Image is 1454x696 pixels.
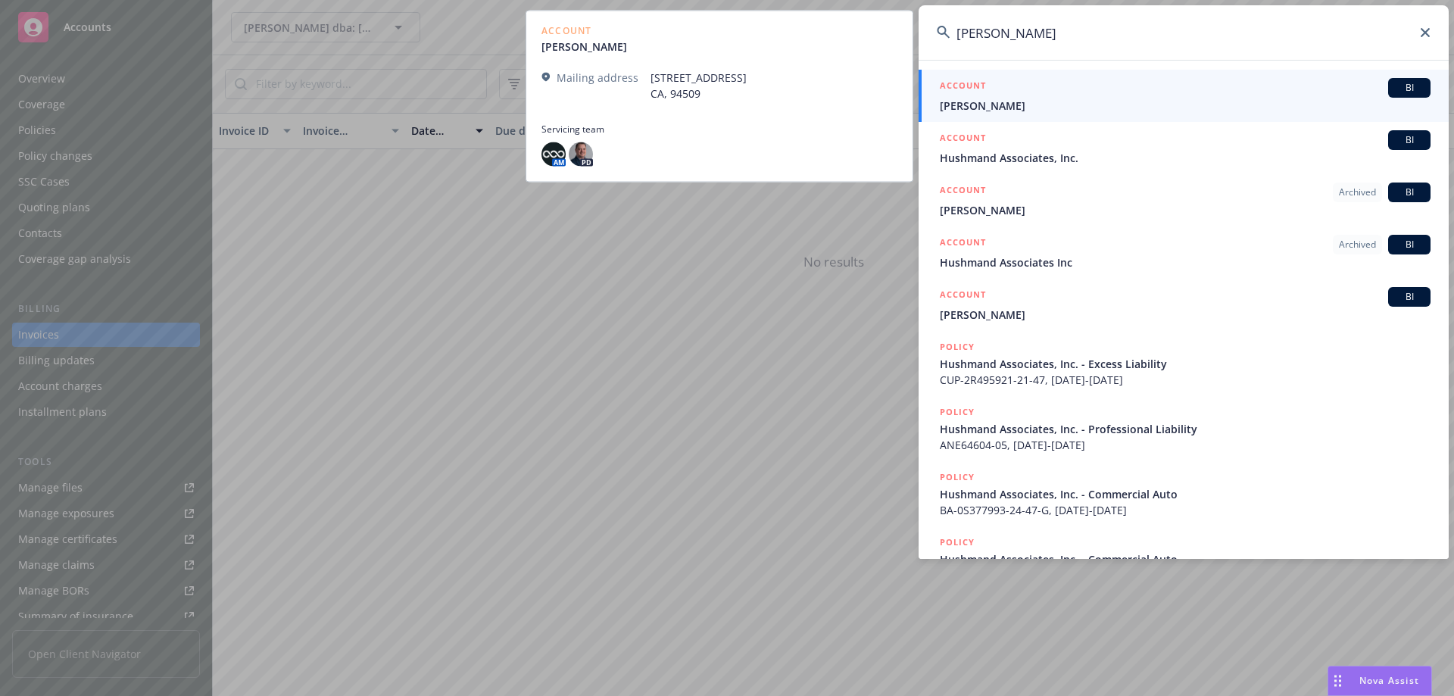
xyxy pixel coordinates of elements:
span: Nova Assist [1359,674,1419,687]
span: Hushmand Associates, Inc. - Professional Liability [940,421,1431,437]
span: Hushmand Associates, Inc. - Commercial Auto [940,486,1431,502]
a: ACCOUNTArchivedBI[PERSON_NAME] [919,174,1449,226]
span: BI [1394,133,1424,147]
a: ACCOUNTBI[PERSON_NAME] [919,279,1449,331]
h5: POLICY [940,535,975,550]
button: Nova Assist [1328,666,1432,696]
span: Hushmand Associates, Inc. [940,150,1431,166]
input: Search... [919,5,1449,60]
span: Archived [1339,238,1376,251]
a: POLICYHushmand Associates, Inc. - Excess LiabilityCUP-2R495921-21-47, [DATE]-[DATE] [919,331,1449,396]
h5: POLICY [940,339,975,354]
span: Archived [1339,186,1376,199]
h5: POLICY [940,404,975,420]
h5: ACCOUNT [940,183,986,201]
a: ACCOUNTArchivedBIHushmand Associates Inc [919,226,1449,279]
span: BI [1394,81,1424,95]
a: ACCOUNTBIHushmand Associates, Inc. [919,122,1449,174]
h5: ACCOUNT [940,287,986,305]
span: [PERSON_NAME] [940,307,1431,323]
span: CUP-2R495921-21-47, [DATE]-[DATE] [940,372,1431,388]
div: Drag to move [1328,666,1347,695]
span: ANE64604-05, [DATE]-[DATE] [940,437,1431,453]
a: POLICYHushmand Associates, Inc. - Professional LiabilityANE64604-05, [DATE]-[DATE] [919,396,1449,461]
span: Hushmand Associates, Inc. - Excess Liability [940,356,1431,372]
h5: ACCOUNT [940,130,986,148]
span: [PERSON_NAME] [940,98,1431,114]
span: Hushmand Associates Inc [940,254,1431,270]
a: POLICYHushmand Associates, Inc. - Commercial Auto [919,526,1449,591]
span: BA-0S377993-24-47-G, [DATE]-[DATE] [940,502,1431,518]
span: [PERSON_NAME] [940,202,1431,218]
span: Hushmand Associates, Inc. - Commercial Auto [940,551,1431,567]
span: BI [1394,290,1424,304]
span: BI [1394,186,1424,199]
h5: ACCOUNT [940,78,986,96]
h5: POLICY [940,470,975,485]
a: ACCOUNTBI[PERSON_NAME] [919,70,1449,122]
span: BI [1394,238,1424,251]
a: POLICYHushmand Associates, Inc. - Commercial AutoBA-0S377993-24-47-G, [DATE]-[DATE] [919,461,1449,526]
h5: ACCOUNT [940,235,986,253]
